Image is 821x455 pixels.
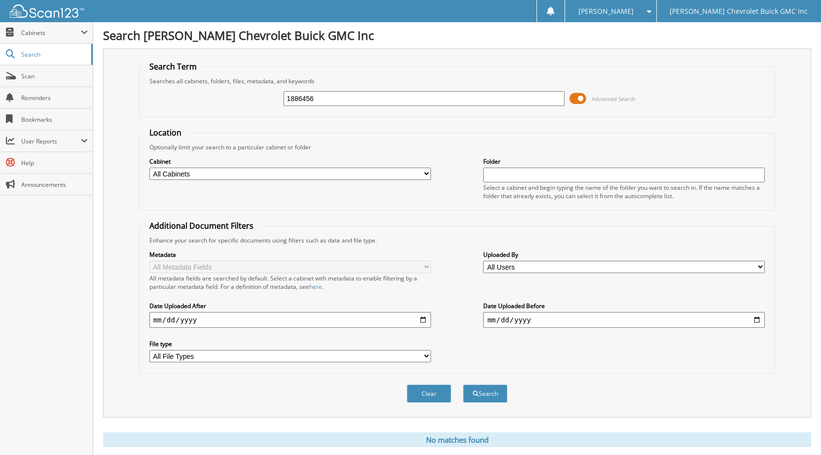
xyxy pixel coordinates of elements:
[21,72,88,80] span: Scan
[483,183,765,200] div: Select a cabinet and begin typing the name of the folder you want to search in. If the name match...
[144,143,770,151] div: Optionally limit your search to a particular cabinet or folder
[149,250,431,259] label: Metadata
[144,61,202,72] legend: Search Term
[103,27,811,43] h1: Search [PERSON_NAME] Chevrolet Buick GMC Inc
[21,115,88,124] span: Bookmarks
[21,137,81,145] span: User Reports
[670,8,808,14] span: [PERSON_NAME] Chevrolet Buick GMC Inc
[21,50,86,59] span: Search
[21,94,88,102] span: Reminders
[21,180,88,189] span: Announcements
[407,385,451,403] button: Clear
[144,236,770,245] div: Enhance your search for specific documents using filters such as date and file type.
[149,302,431,310] label: Date Uploaded After
[483,250,765,259] label: Uploaded By
[309,282,322,291] a: here
[483,312,765,328] input: end
[483,157,765,166] label: Folder
[10,4,84,18] img: scan123-logo-white.svg
[578,8,634,14] span: [PERSON_NAME]
[144,77,770,85] div: Searches all cabinets, folders, files, metadata, and keywords
[483,302,765,310] label: Date Uploaded Before
[592,95,636,103] span: Advanced Search
[149,274,431,291] div: All metadata fields are searched by default. Select a cabinet with metadata to enable filtering b...
[463,385,507,403] button: Search
[144,127,186,138] legend: Location
[21,159,88,167] span: Help
[21,29,81,37] span: Cabinets
[149,340,431,348] label: File type
[149,312,431,328] input: start
[149,157,431,166] label: Cabinet
[103,432,811,447] div: No matches found
[144,220,258,231] legend: Additional Document Filters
